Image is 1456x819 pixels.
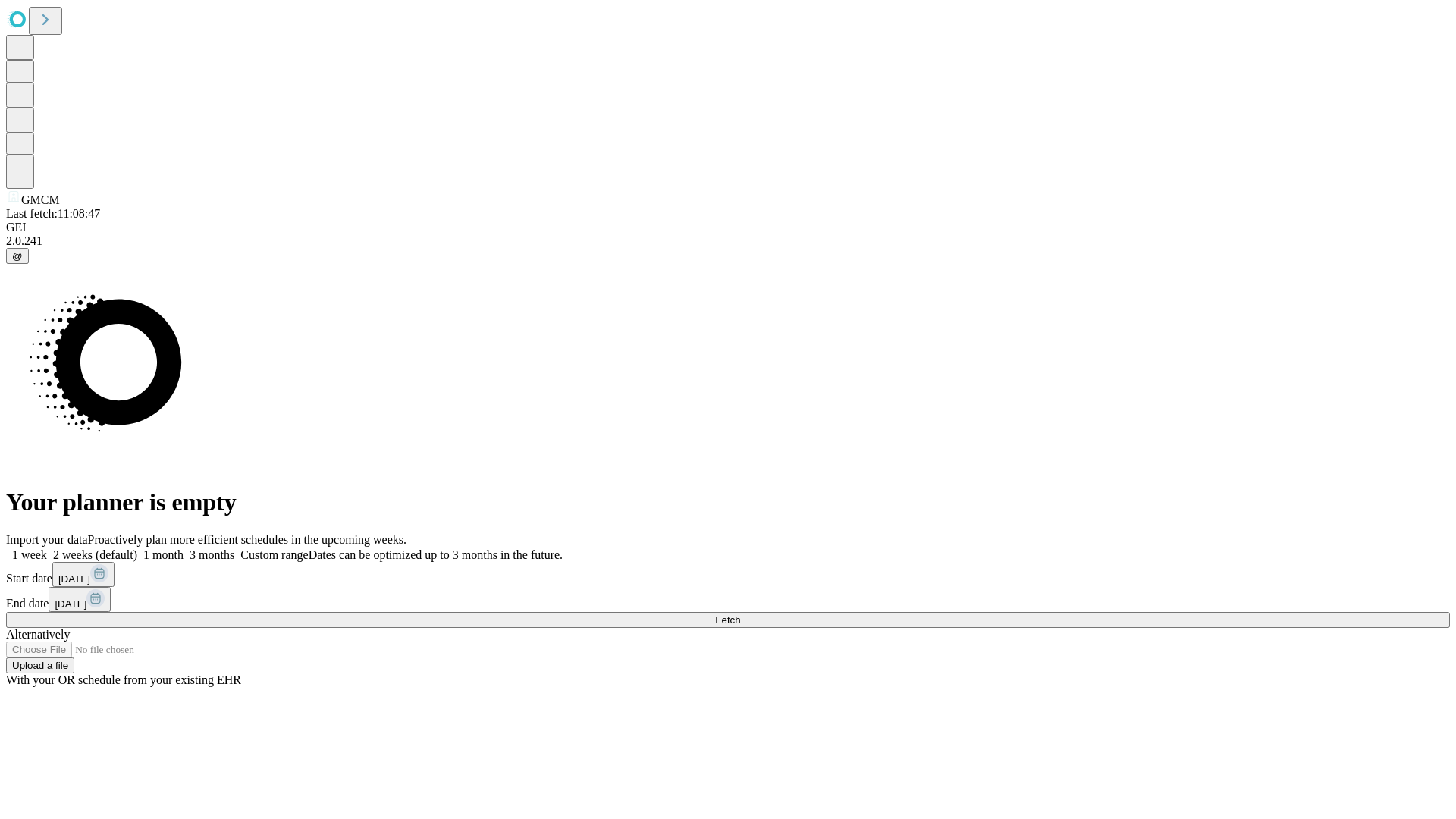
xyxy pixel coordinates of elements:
[6,221,1450,234] div: GEI
[6,562,1450,587] div: Start date
[53,548,137,561] span: 2 weeks (default)
[6,248,29,264] button: @
[6,657,74,673] button: Upload a file
[12,250,23,262] span: @
[6,234,1450,248] div: 2.0.241
[309,548,563,561] span: Dates can be optimized up to 3 months in the future.
[58,573,90,585] span: [DATE]
[240,548,308,561] span: Custom range
[6,587,1450,612] div: End date
[52,562,115,587] button: [DATE]
[49,587,111,612] button: [DATE]
[6,612,1450,628] button: Fetch
[55,598,86,610] span: [DATE]
[88,533,406,546] span: Proactively plan more efficient schedules in the upcoming weeks.
[6,207,100,220] span: Last fetch: 11:08:47
[6,533,88,546] span: Import your data
[143,548,184,561] span: 1 month
[6,628,70,641] span: Alternatively
[6,673,241,686] span: With your OR schedule from your existing EHR
[6,488,1450,516] h1: Your planner is empty
[190,548,234,561] span: 3 months
[12,548,47,561] span: 1 week
[21,193,60,206] span: GMCM
[715,614,740,626] span: Fetch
